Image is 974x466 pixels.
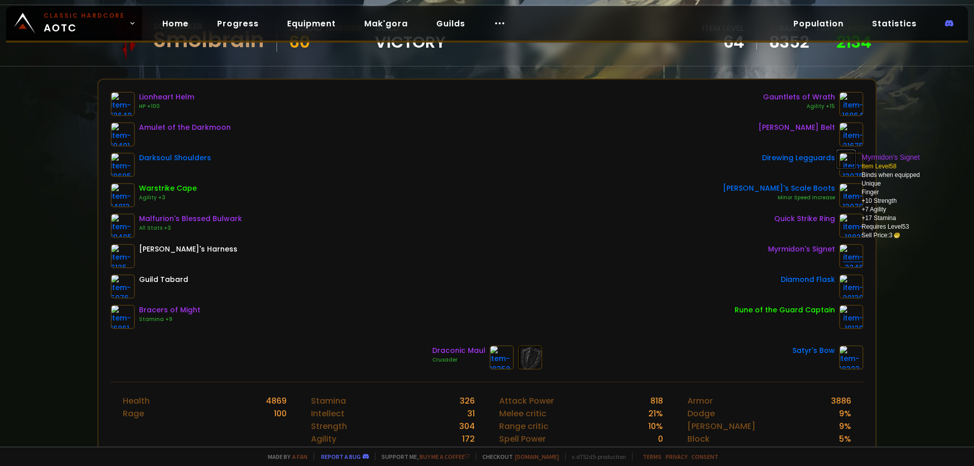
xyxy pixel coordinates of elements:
[375,34,446,50] span: Victory
[139,194,197,202] div: Agility +3
[702,34,744,50] div: 64
[862,214,896,222] span: +17 Stamina
[467,407,475,420] div: 31
[785,13,852,34] a: Population
[139,274,188,285] div: Guild Tabard
[266,395,287,407] div: 4869
[428,13,473,34] a: Guilds
[459,420,475,433] div: 304
[279,13,344,34] a: Equipment
[490,345,514,370] img: item-19358
[139,183,197,194] div: Warstrike Cape
[111,213,135,238] img: item-19405
[768,244,835,255] div: Myrmidon's Signet
[648,407,663,420] div: 21 %
[862,163,897,170] span: Item Level 58
[292,453,307,460] a: a fan
[499,420,548,433] div: Range critic
[666,453,687,460] a: Privacy
[651,445,663,458] div: 0 %
[139,315,200,324] div: Stamina +9
[111,274,135,299] img: item-5976
[839,244,863,268] img: item-2246
[420,453,470,460] a: Buy me a coffee
[139,122,231,133] div: Amulet of the Darkmoon
[321,453,361,460] a: Report a bug
[432,356,485,364] div: Crusader
[139,305,200,315] div: Bracers of Might
[111,92,135,116] img: item-12640
[839,92,863,116] img: item-16964
[111,122,135,147] img: item-19491
[139,153,211,163] div: Darksoul Shoulders
[839,407,851,420] div: 9 %
[139,92,194,102] div: Lionheart Helm
[862,188,886,197] td: Finger
[862,153,920,223] td: Binds when equipped Unique
[356,13,416,34] a: Mak'gora
[123,395,150,407] div: Health
[862,231,920,240] div: Sell Price:
[763,92,835,102] div: Gauntlets of Wrath
[723,183,835,194] div: [PERSON_NAME]'s Scale Boots
[687,395,713,407] div: Armor
[311,420,347,433] div: Strength
[311,433,336,445] div: Agility
[499,445,542,458] div: Spell critic
[274,407,287,420] div: 100
[111,183,135,207] img: item-14813
[375,22,446,50] div: guild
[839,345,863,370] img: item-18323
[154,13,197,34] a: Home
[139,244,237,255] div: [PERSON_NAME]'s Harness
[864,13,925,34] a: Statistics
[862,197,897,204] span: +10 Strength
[111,305,135,329] img: item-16861
[862,223,920,240] td: Requires Level 53
[792,345,835,356] div: Satyr's Bow
[862,206,886,213] span: +7 Agility
[762,153,835,163] div: Direwing Legguards
[839,183,863,207] img: item-13070
[515,453,559,460] a: [DOMAIN_NAME]
[687,420,755,433] div: [PERSON_NAME]
[139,102,194,111] div: HP +100
[311,407,344,420] div: Intellect
[839,122,863,147] img: item-21675
[650,395,663,407] div: 818
[658,433,663,445] div: 0
[111,244,135,268] img: item-6125
[862,153,920,161] b: Myrmidon's Signet
[499,407,546,420] div: Melee critic
[774,213,835,224] div: Quick Strike Ring
[139,213,242,224] div: Malfurion's Blessed Bulwark
[476,453,559,460] span: Checkout
[839,213,863,238] img: item-18821
[687,433,710,445] div: Block
[375,453,470,460] span: Support me,
[735,305,835,315] div: Rune of the Guard Captain
[209,13,267,34] a: Progress
[758,122,835,133] div: [PERSON_NAME] Belt
[831,395,851,407] div: 3886
[44,11,125,35] span: AOTC
[839,274,863,299] img: item-20130
[123,407,144,420] div: Rage
[839,433,851,445] div: 5 %
[6,6,142,41] a: Classic HardcoreAOTC
[763,102,835,111] div: Agility +15
[311,445,332,458] div: Spirit
[499,395,554,407] div: Attack Power
[139,224,242,232] div: All Stats +3
[691,453,718,460] a: Consent
[44,11,125,20] small: Classic Hardcore
[839,305,863,329] img: item-19120
[687,407,715,420] div: Dodge
[839,420,851,433] div: 9 %
[723,194,835,202] div: Minor Speed Increase
[460,395,475,407] div: 326
[499,433,546,445] div: Spell Power
[462,433,475,445] div: 172
[565,453,626,460] span: v. d752d5 - production
[111,153,135,177] img: item-19695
